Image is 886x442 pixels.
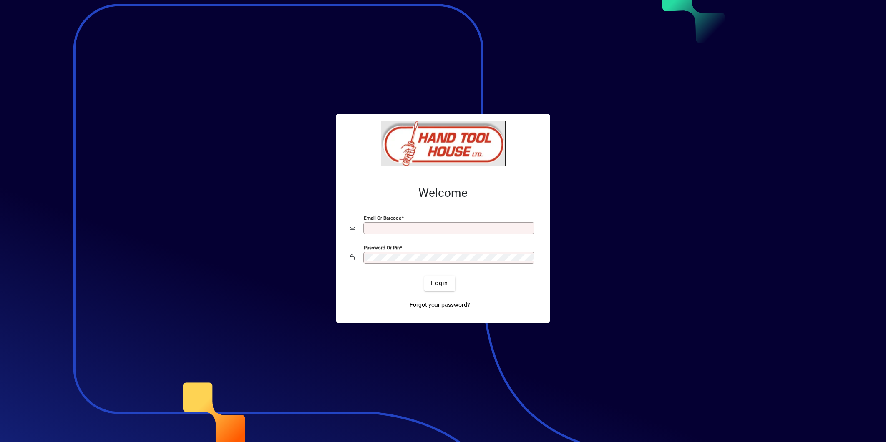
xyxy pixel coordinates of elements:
button: Login [424,276,455,291]
span: Forgot your password? [410,301,470,309]
h2: Welcome [350,186,536,200]
mat-label: Password or Pin [364,244,400,250]
a: Forgot your password? [406,298,473,313]
mat-label: Email or Barcode [364,215,401,221]
span: Login [431,279,448,288]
